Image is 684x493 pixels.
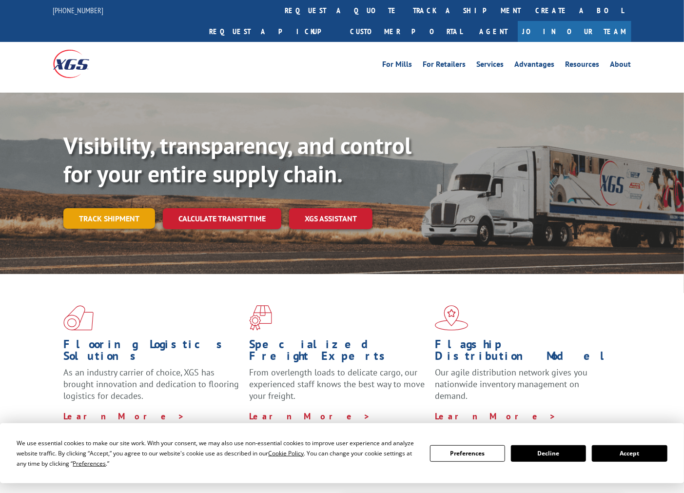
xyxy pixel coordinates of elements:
a: For Mills [383,60,412,71]
button: Accept [592,445,667,462]
a: Agent [470,21,518,42]
a: Learn More > [63,411,185,422]
img: xgs-icon-focused-on-flooring-red [249,305,272,331]
span: Preferences [73,459,106,468]
a: Services [477,60,504,71]
h1: Flagship Distribution Model [435,338,613,367]
a: Resources [566,60,600,71]
a: Learn More > [435,411,556,422]
a: About [610,60,631,71]
h1: Flooring Logistics Solutions [63,338,242,367]
h1: Specialized Freight Experts [249,338,428,367]
a: [PHONE_NUMBER] [53,5,104,15]
b: Visibility, transparency, and control for your entire supply chain. [63,130,411,189]
a: Customer Portal [343,21,470,42]
span: Our agile distribution network gives you nationwide inventory management on demand. [435,367,587,401]
img: xgs-icon-flagship-distribution-model-red [435,305,469,331]
a: Join Our Team [518,21,631,42]
a: Track shipment [63,208,155,229]
a: Calculate transit time [163,208,281,229]
a: Request a pickup [202,21,343,42]
a: XGS ASSISTANT [289,208,372,229]
img: xgs-icon-total-supply-chain-intelligence-red [63,305,94,331]
div: We use essential cookies to make our site work. With your consent, we may also use non-essential ... [17,438,418,469]
a: For Retailers [423,60,466,71]
span: Cookie Policy [268,449,304,457]
span: As an industry carrier of choice, XGS has brought innovation and dedication to flooring logistics... [63,367,239,401]
a: Advantages [515,60,555,71]
a: Learn More > [249,411,371,422]
button: Preferences [430,445,505,462]
p: From overlength loads to delicate cargo, our experienced staff knows the best way to move your fr... [249,367,428,410]
button: Decline [511,445,586,462]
